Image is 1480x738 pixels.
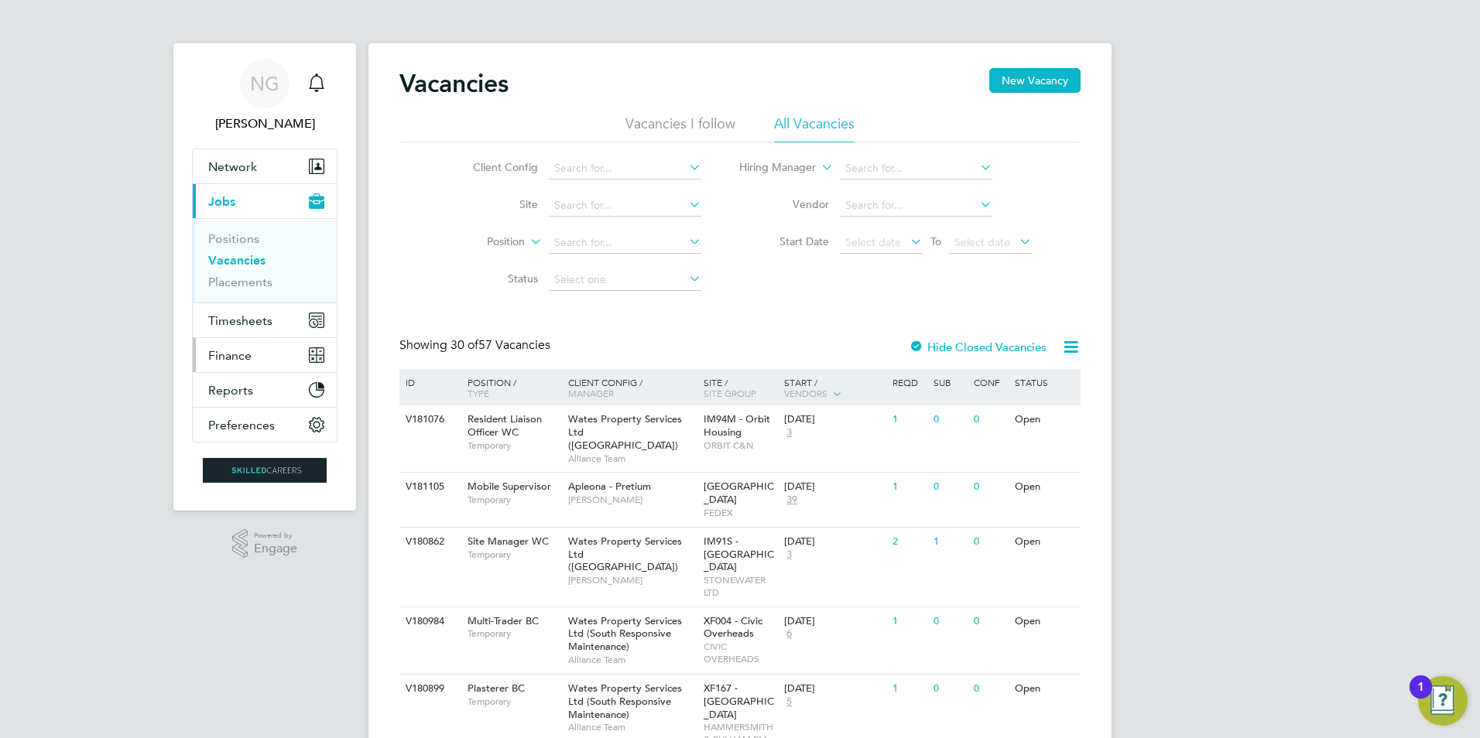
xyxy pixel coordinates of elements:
[930,528,970,556] div: 1
[468,494,560,506] span: Temporary
[468,480,551,493] span: Mobile Supervisor
[1011,405,1078,434] div: Open
[568,574,696,586] span: [PERSON_NAME]
[250,73,279,94] span: NG
[173,43,356,511] nav: Main navigation
[840,195,992,217] input: Search for...
[784,627,794,641] span: 6
[468,439,560,452] span: Temporary
[740,234,829,248] label: Start Date
[402,607,456,636] div: V180984
[930,675,970,703] div: 0
[468,627,560,640] span: Temporary
[1011,607,1078,636] div: Open
[926,231,946,251] span: To
[784,535,885,548] div: [DATE]
[930,607,970,636] div: 0
[1011,675,1078,703] div: Open
[784,548,794,562] span: 3
[889,369,929,395] div: Reqd
[568,453,696,465] span: Alliance Team
[704,387,756,399] span: Site Group
[208,418,275,432] span: Preferences
[468,695,560,708] span: Temporary
[549,195,701,217] input: Search for...
[568,535,682,574] span: Wates Property Services Ltd ([GEOGRAPHIC_DATA])
[208,253,266,268] a: Vacancies
[704,439,777,452] span: ORBIT C&N
[193,184,337,218] button: Jobs
[399,68,509,99] h2: Vacancies
[784,413,885,426] div: [DATE]
[568,682,682,721] span: Wates Property Services Ltd (South Responsive Maintenance)
[840,158,992,179] input: Search for...
[402,675,456,703] div: V180899
[456,369,564,406] div: Position /
[784,682,885,695] div: [DATE]
[970,473,1010,501] div: 0
[970,405,1010,434] div: 0
[625,114,735,142] li: Vacancies I follow
[193,373,337,407] button: Reports
[208,194,235,209] span: Jobs
[889,528,929,556] div: 2
[568,480,651,493] span: Apleona - Pretium
[402,473,456,501] div: V181105
[704,574,777,598] span: STONEWATER LTD
[700,369,781,406] div: Site /
[568,614,682,654] span: Wates Property Services Ltd (South Responsive Maintenance)
[549,269,701,291] input: Select one
[568,412,682,452] span: Wates Property Services Ltd ([GEOGRAPHIC_DATA])
[232,529,298,559] a: Powered byEngage
[970,528,1010,556] div: 0
[930,473,970,501] div: 0
[192,458,337,483] a: Go to home page
[784,695,794,709] span: 5
[193,303,337,337] button: Timesheets
[784,494,800,507] span: 39
[449,272,538,285] label: Status
[889,405,929,434] div: 1
[402,528,456,556] div: V180862
[1011,369,1078,395] div: Status
[468,535,549,548] span: Site Manager WC
[208,159,257,174] span: Network
[193,149,337,183] button: Network
[208,348,252,363] span: Finance
[1011,473,1078,501] div: Open
[208,275,272,289] a: Placements
[889,675,929,703] div: 1
[704,535,774,574] span: IM91S - [GEOGRAPHIC_DATA]
[449,197,538,211] label: Site
[989,68,1081,93] button: New Vacancy
[970,607,1010,636] div: 0
[193,408,337,442] button: Preferences
[954,235,1010,249] span: Select date
[568,494,696,506] span: [PERSON_NAME]
[254,542,297,555] span: Engage
[468,682,525,695] span: Plasterer BC
[402,405,456,434] div: V181076
[774,114,855,142] li: All Vacancies
[568,721,696,733] span: Alliance Team
[780,369,889,408] div: Start /
[704,412,770,439] span: IM94M - Orbit Housing
[468,412,542,439] span: Resident Liaison Officer WC
[468,614,539,627] span: Multi-Trader BC
[784,387,827,399] span: Vendors
[704,507,777,519] span: FEDEX
[192,114,337,133] span: Nikki Grassby
[784,426,794,439] span: 3
[208,383,253,398] span: Reports
[193,338,337,372] button: Finance
[549,158,701,179] input: Search for...
[845,235,901,249] span: Select date
[568,387,614,399] span: Manager
[704,682,774,721] span: XF167 - [GEOGRAPHIC_DATA]
[727,160,816,176] label: Hiring Manager
[208,313,272,328] span: Timesheets
[970,675,1010,703] div: 0
[399,337,553,354] div: Showing
[208,231,259,246] a: Positions
[1418,676,1468,726] button: Open Resource Center, 1 new notification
